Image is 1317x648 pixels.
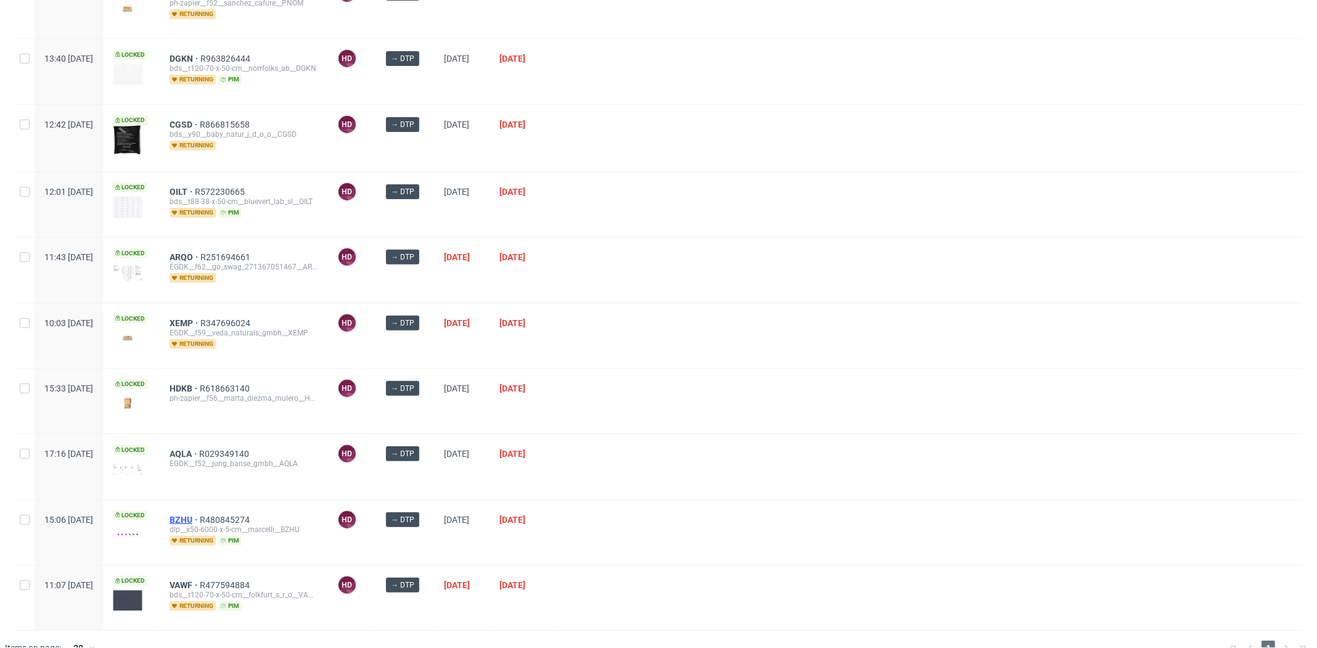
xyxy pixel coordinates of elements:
[170,459,318,469] div: EGDK__f52__jung_banse_gmbh__AQLA
[113,50,147,60] span: Locked
[170,328,318,338] div: EGDK__f59__veda_naturals_gmbh__XEMP
[218,536,242,546] span: pim
[499,580,525,590] span: [DATE]
[444,580,470,590] span: [DATE]
[200,318,253,328] a: R347696024
[113,196,142,219] img: version_two_editor_design
[170,252,200,262] a: ARQO
[170,525,318,535] div: dlp__x50-6000-x-5-cm__marcelli__BZHU
[113,511,147,520] span: Locked
[200,515,252,525] a: R480845274
[391,186,414,197] span: → DTP
[218,601,242,611] span: pim
[113,265,142,280] img: version_two_editor_design.png
[499,54,525,64] span: [DATE]
[218,75,242,84] span: pim
[170,339,216,349] span: returning
[170,601,216,611] span: returning
[113,125,142,155] img: version_two_editor_design
[200,383,252,393] a: R618663140
[113,590,142,611] img: version_two_editor_design
[444,187,469,197] span: [DATE]
[113,464,142,475] img: version_two_editor_design.png
[44,120,93,129] span: 12:42 [DATE]
[170,54,200,64] span: DGKN
[170,141,216,150] span: returning
[338,183,356,200] figcaption: HD
[170,129,318,139] div: bds__y90__baby_natur_j_d_o_o__CGSD
[44,252,93,262] span: 11:43 [DATE]
[338,380,356,397] figcaption: HD
[170,318,200,328] a: XEMP
[444,318,470,328] span: [DATE]
[113,533,142,537] img: version_two_editor_design
[44,187,93,197] span: 12:01 [DATE]
[44,515,93,525] span: 15:06 [DATE]
[113,379,147,389] span: Locked
[170,580,200,590] a: VAWF
[338,248,356,266] figcaption: HD
[44,383,93,393] span: 15:33 [DATE]
[338,314,356,332] figcaption: HD
[444,120,469,129] span: [DATE]
[113,183,147,192] span: Locked
[113,576,147,586] span: Locked
[338,50,356,67] figcaption: HD
[170,187,195,197] a: OILT
[338,116,356,133] figcaption: HD
[200,54,253,64] a: R963826444
[391,514,414,525] span: → DTP
[338,445,356,462] figcaption: HD
[170,273,216,283] span: returning
[44,318,93,328] span: 10:03 [DATE]
[391,580,414,591] span: → DTP
[200,252,253,262] a: R251694661
[113,248,147,258] span: Locked
[499,383,525,393] span: [DATE]
[200,120,252,129] a: R866815658
[170,515,200,525] span: BZHU
[200,580,252,590] a: R477594884
[195,187,247,197] a: R572230665
[170,262,318,272] div: EGDK__f62__go_swag_271367051467__ARQO
[499,120,525,129] span: [DATE]
[391,318,414,329] span: → DTP
[391,383,414,394] span: → DTP
[170,120,200,129] a: CGSD
[391,53,414,64] span: → DTP
[391,119,414,130] span: → DTP
[113,314,147,324] span: Locked
[170,9,216,19] span: returning
[391,252,414,263] span: → DTP
[170,590,318,600] div: bds__t120-70-x-50-cm__folkfurt_s_r_o__VAWF
[170,75,216,84] span: returning
[44,580,93,590] span: 11:07 [DATE]
[170,449,199,459] a: AQLA
[113,115,147,125] span: Locked
[444,449,469,459] span: [DATE]
[170,383,200,393] a: HDKB
[170,197,318,207] div: bds__t88-38-x-50-cm__bluevert_lab_sl__OILT
[444,383,469,393] span: [DATE]
[499,515,525,525] span: [DATE]
[170,64,318,73] div: bds__t120-70-x-50-cm__norrfolks_ab__DGKN
[170,393,318,403] div: ph-zapier__f56__marta_diezma_mulero__HDKB
[338,576,356,594] figcaption: HD
[170,208,216,218] span: returning
[170,536,216,546] span: returning
[113,330,142,347] img: version_two_editor_design
[499,318,525,328] span: [DATE]
[338,511,356,528] figcaption: HD
[199,449,252,459] a: R029349140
